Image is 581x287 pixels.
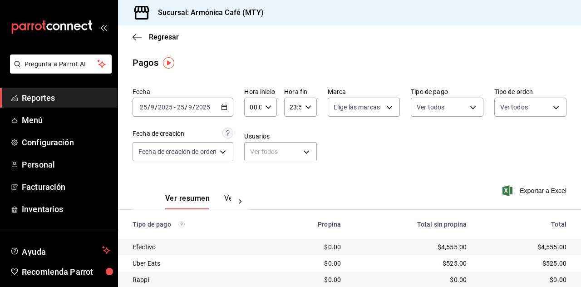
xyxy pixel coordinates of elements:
span: Fecha de creación de orden [138,147,217,156]
img: Tooltip marker [163,57,174,69]
label: Tipo de orden [494,89,566,95]
label: Usuarios [244,133,316,139]
input: ---- [195,104,211,111]
label: Hora fin [284,89,317,95]
div: $4,555.00 [355,242,467,252]
span: Facturación [22,181,110,193]
span: Inventarios [22,203,110,215]
button: Regresar [133,33,179,41]
div: $0.00 [355,275,467,284]
input: -- [139,104,148,111]
a: Pregunta a Parrot AI [6,66,112,75]
span: / [192,104,195,111]
input: ---- [158,104,173,111]
div: Ver todos [244,142,316,161]
button: Ver resumen [165,194,210,209]
span: / [155,104,158,111]
span: Configuración [22,136,110,148]
label: Marca [328,89,400,95]
label: Hora inicio [244,89,277,95]
div: $0.00 [270,275,341,284]
div: Propina [270,221,341,228]
span: / [185,104,187,111]
button: Pregunta a Parrot AI [10,54,112,74]
span: / [148,104,150,111]
span: - [174,104,176,111]
div: Total sin propina [355,221,467,228]
span: Menú [22,114,110,126]
div: Rappi [133,275,256,284]
div: Tipo de pago [133,221,256,228]
div: navigation tabs [165,194,231,209]
div: Pagos [133,56,158,69]
div: $525.00 [355,259,467,268]
input: -- [150,104,155,111]
span: Recomienda Parrot [22,266,110,278]
div: $0.00 [481,275,566,284]
button: open_drawer_menu [100,24,107,31]
span: Ayuda [22,245,98,256]
svg: Los pagos realizados con Pay y otras terminales son montos brutos. [178,221,185,228]
div: $4,555.00 [481,242,566,252]
span: Ver todos [417,103,444,112]
label: Fecha [133,89,233,95]
div: $0.00 [270,259,341,268]
span: Personal [22,158,110,171]
h3: Sucursal: Armónica Café (MTY) [151,7,264,18]
button: Exportar a Excel [504,185,566,196]
input: -- [177,104,185,111]
div: Efectivo [133,242,256,252]
span: Elige las marcas [334,103,380,112]
label: Tipo de pago [411,89,483,95]
div: $0.00 [270,242,341,252]
input: -- [188,104,192,111]
span: Pregunta a Parrot AI [25,59,98,69]
span: Reportes [22,92,110,104]
span: Regresar [149,33,179,41]
div: $525.00 [481,259,566,268]
div: Fecha de creación [133,129,184,139]
span: Ver todos [500,103,528,112]
div: Uber Eats [133,259,256,268]
button: Ver pagos [224,194,258,209]
div: Total [481,221,566,228]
